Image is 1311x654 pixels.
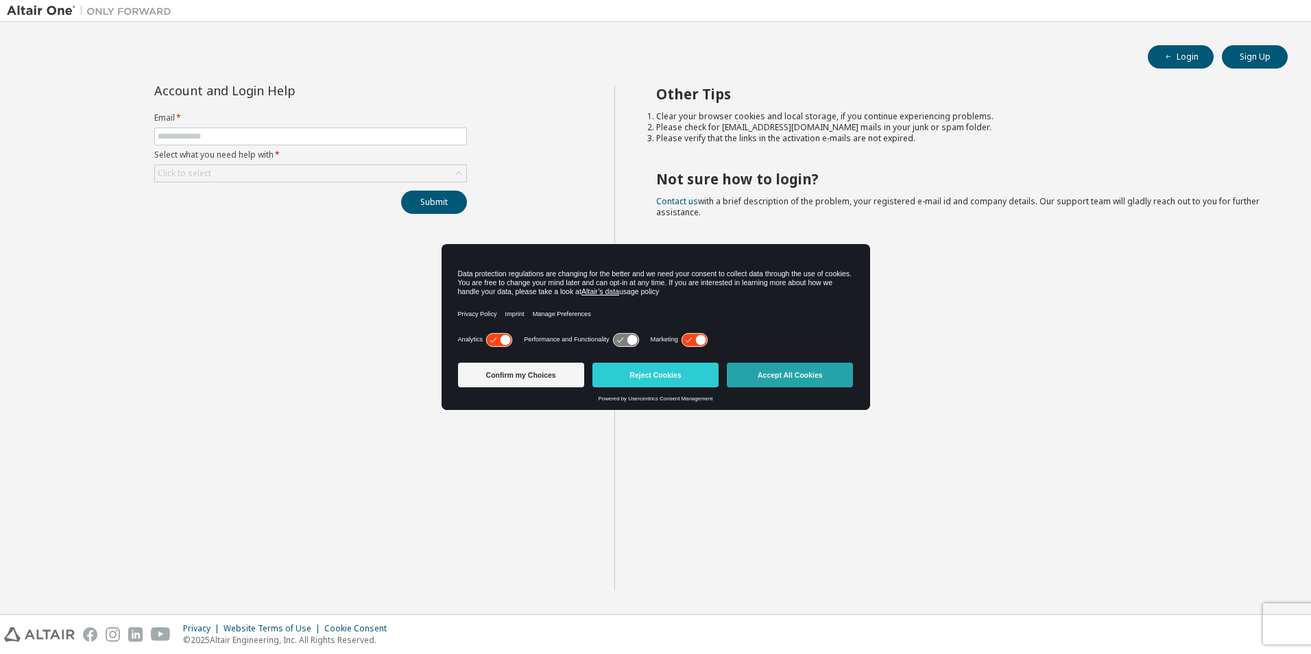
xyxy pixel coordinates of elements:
div: Account and Login Help [154,85,405,96]
img: instagram.svg [106,627,120,642]
li: Please verify that the links in the activation e-mails are not expired. [656,133,1264,144]
img: Altair One [7,4,178,18]
img: linkedin.svg [128,627,143,642]
label: Email [154,112,467,123]
button: Login [1148,45,1214,69]
button: Sign Up [1222,45,1288,69]
div: Cookie Consent [324,623,395,634]
button: Submit [401,191,467,214]
div: Privacy [183,623,224,634]
label: Select what you need help with [154,149,467,160]
img: altair_logo.svg [4,627,75,642]
h2: Not sure how to login? [656,170,1264,188]
div: Click to select [155,165,466,182]
div: Click to select [158,168,211,179]
li: Please check for [EMAIL_ADDRESS][DOMAIN_NAME] mails in your junk or spam folder. [656,122,1264,133]
span: with a brief description of the problem, your registered e-mail id and company details. Our suppo... [656,195,1260,218]
img: youtube.svg [151,627,171,642]
p: © 2025 Altair Engineering, Inc. All Rights Reserved. [183,634,395,646]
div: Website Terms of Use [224,623,324,634]
a: Contact us [656,195,698,207]
img: facebook.svg [83,627,97,642]
li: Clear your browser cookies and local storage, if you continue experiencing problems. [656,111,1264,122]
h2: Other Tips [656,85,1264,103]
